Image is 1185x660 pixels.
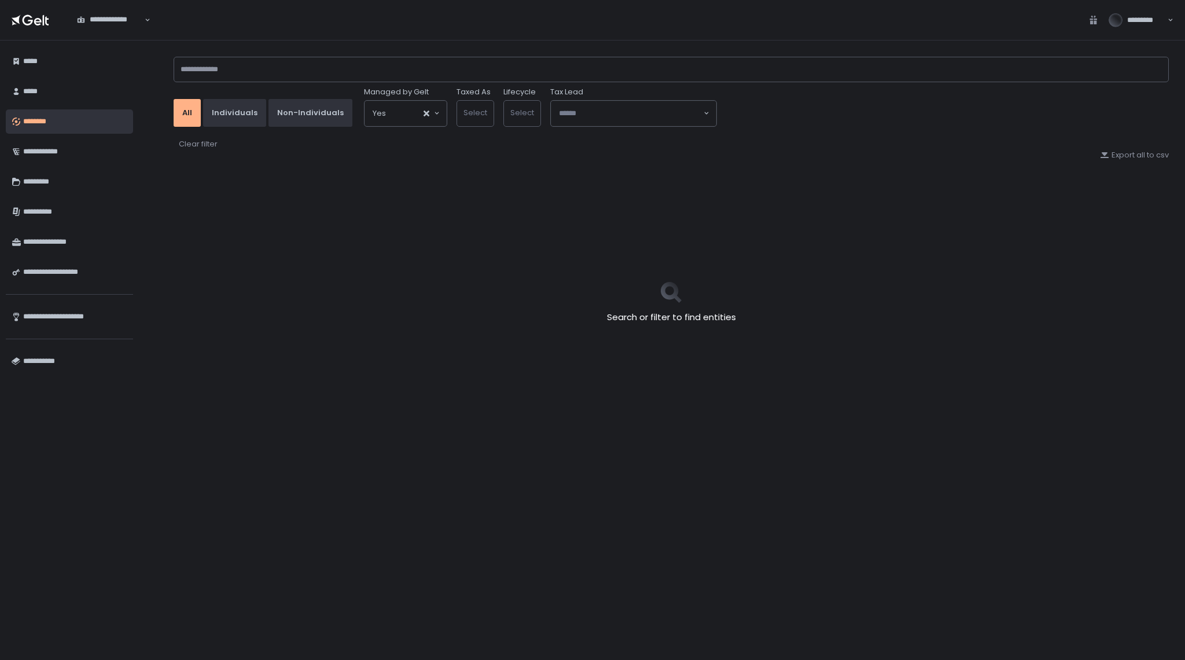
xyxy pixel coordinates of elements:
div: Search for option [365,101,447,126]
div: Individuals [212,108,257,118]
div: Clear filter [179,139,218,149]
h2: Search or filter to find entities [607,311,736,324]
button: Clear filter [178,138,218,150]
button: All [174,99,201,127]
label: Taxed As [457,87,491,97]
div: All [182,108,192,118]
button: Individuals [203,99,266,127]
label: Lifecycle [503,87,536,97]
span: Select [463,107,487,118]
input: Search for option [77,25,143,36]
button: Clear Selected [424,111,429,116]
span: Select [510,107,534,118]
div: Non-Individuals [277,108,344,118]
div: Search for option [551,101,716,126]
input: Search for option [559,108,702,119]
input: Search for option [386,108,422,119]
span: Managed by Gelt [364,87,429,97]
button: Export all to csv [1100,150,1169,160]
div: Search for option [69,8,150,32]
span: Tax Lead [550,87,583,97]
span: Yes [373,108,386,119]
button: Non-Individuals [268,99,352,127]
